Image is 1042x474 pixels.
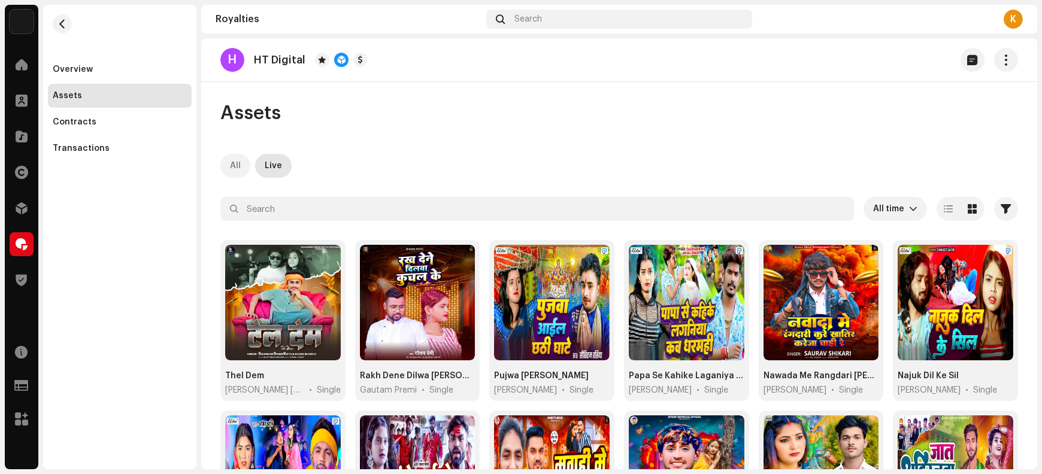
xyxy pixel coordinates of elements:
re-m-nav-item: Contracts [48,110,192,134]
span: Sikandar Singh Kittu [225,384,304,396]
span: Raushan Rohi [629,384,692,396]
span: Sanjeet Satir [898,384,961,396]
span: Saurav Shikari [764,384,826,396]
div: Single [570,384,593,396]
div: Single [704,384,728,396]
re-m-nav-item: Overview [48,57,192,81]
div: Contracts [53,117,96,127]
span: Gautam Premi [360,384,417,396]
div: Single [317,384,341,396]
input: Search [220,197,854,221]
div: H [220,48,244,72]
span: Shriram Rasiya [494,384,557,396]
div: Transactions [53,144,110,153]
p: HT Digital [254,54,305,66]
re-m-nav-item: Assets [48,84,192,108]
div: Single [839,384,863,396]
div: Pujwa Aail Chhathi Ghaate [494,370,589,382]
div: Thel Dem [225,370,264,382]
span: • [309,384,312,396]
div: K [1004,10,1023,29]
div: Najuk Dil Ke Sil [898,370,959,382]
span: • [422,384,425,396]
span: • [562,384,565,396]
div: Assets [53,91,82,101]
div: Rakh Dene Dilwa Kuchal Ke [360,370,475,382]
re-m-nav-item: Transactions [48,136,192,160]
span: Assets [220,101,281,125]
span: All time [873,197,909,221]
div: All [230,154,241,178]
div: Single [429,384,453,396]
span: • [831,384,834,396]
div: Single [973,384,997,396]
span: • [965,384,968,396]
span: • [696,384,699,396]
div: dropdown trigger [909,197,917,221]
span: Search [514,14,542,24]
div: Royalties [216,14,481,24]
div: Live [265,154,282,178]
div: Overview [53,65,93,74]
div: Nawada Me Rangdari Kari Khatir Kareja Chahi Re [764,370,879,382]
div: Papa Se Kahike Laganiya Kab Dharmhi [629,370,744,382]
img: 10d72f0b-d06a-424f-aeaa-9c9f537e57b6 [10,10,34,34]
